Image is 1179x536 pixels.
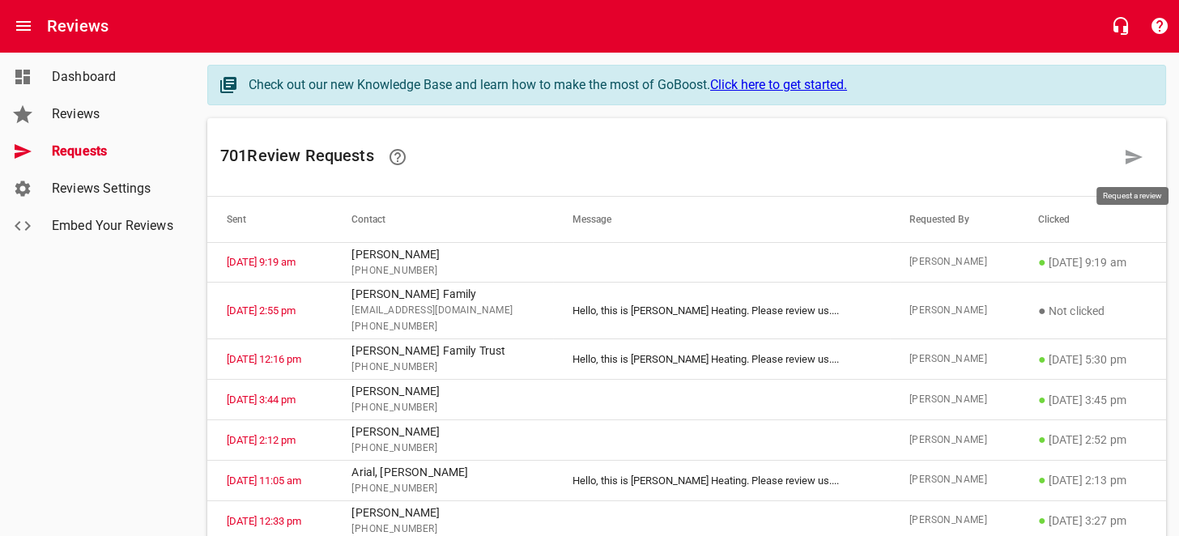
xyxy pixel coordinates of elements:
span: [PHONE_NUMBER] [351,263,534,279]
div: Check out our new Knowledge Base and learn how to make the most of GoBoost. [249,75,1149,95]
th: Requested By [890,197,1019,242]
button: Open drawer [4,6,43,45]
p: [PERSON_NAME] [351,423,534,440]
span: ● [1038,513,1046,528]
a: Learn how requesting reviews can improve your online presence [378,138,417,177]
span: ● [1038,351,1046,367]
td: Hello, this is [PERSON_NAME] Heating. Please review us. ... [553,460,890,500]
span: [PHONE_NUMBER] [351,400,534,416]
span: [PHONE_NUMBER] [351,440,534,457]
h6: 701 Review Request s [220,138,1114,177]
p: [PERSON_NAME] [351,383,534,400]
p: [DATE] 5:30 pm [1038,350,1147,369]
span: ● [1038,303,1046,318]
span: ● [1038,432,1046,447]
h6: Reviews [47,13,109,39]
th: Message [553,197,890,242]
p: Not clicked [1038,301,1147,321]
button: Support Portal [1140,6,1179,45]
span: [PHONE_NUMBER] [351,319,534,335]
p: [PERSON_NAME] Family Trust [351,342,534,359]
a: [DATE] 11:05 am [227,474,301,487]
span: Reviews Settings [52,179,175,198]
th: Sent [207,197,332,242]
span: ● [1038,472,1046,487]
span: Embed Your Reviews [52,216,175,236]
span: Requests [52,142,175,161]
span: [PERSON_NAME] [909,303,999,319]
span: [PERSON_NAME] [909,513,999,529]
span: [PERSON_NAME] [909,254,999,270]
p: [PERSON_NAME] Family [351,286,534,303]
span: [PERSON_NAME] [909,351,999,368]
a: [DATE] 12:16 pm [227,353,301,365]
span: [PERSON_NAME] [909,432,999,449]
a: [DATE] 3:44 pm [227,393,296,406]
p: Arial, [PERSON_NAME] [351,464,534,481]
span: [PERSON_NAME] [909,392,999,408]
a: [DATE] 2:55 pm [227,304,296,317]
th: Contact [332,197,553,242]
span: [PERSON_NAME] [909,472,999,488]
a: [DATE] 2:12 pm [227,434,296,446]
p: [DATE] 9:19 am [1038,253,1147,272]
span: Dashboard [52,67,175,87]
button: Live Chat [1101,6,1140,45]
p: [DATE] 3:45 pm [1038,390,1147,410]
a: [DATE] 9:19 am [227,256,296,268]
span: [PHONE_NUMBER] [351,359,534,376]
span: Reviews [52,104,175,124]
span: [EMAIL_ADDRESS][DOMAIN_NAME] [351,303,534,319]
span: [PHONE_NUMBER] [351,481,534,497]
p: [PERSON_NAME] [351,504,534,521]
span: ● [1038,392,1046,407]
p: [DATE] 3:27 pm [1038,511,1147,530]
a: Click here to get started. [710,77,847,92]
span: ● [1038,254,1046,270]
p: [PERSON_NAME] [351,246,534,263]
th: Clicked [1019,197,1166,242]
a: [DATE] 12:33 pm [227,515,301,527]
p: [DATE] 2:52 pm [1038,430,1147,449]
p: [DATE] 2:13 pm [1038,470,1147,490]
td: Hello, this is [PERSON_NAME] Heating. Please review us. ... [553,339,890,380]
td: Hello, this is [PERSON_NAME] Heating. Please review us. ... [553,283,890,339]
